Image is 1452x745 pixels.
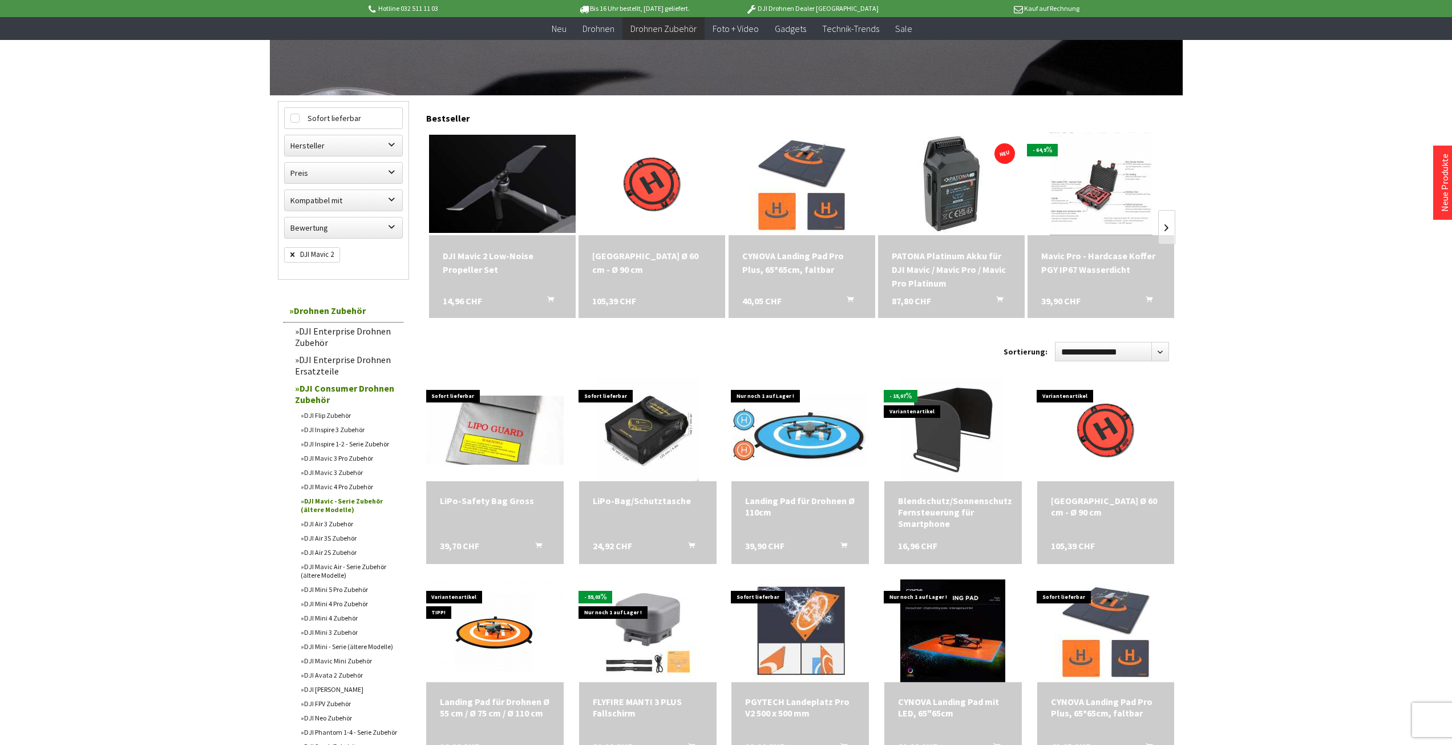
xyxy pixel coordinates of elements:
a: Blendschutz/Sonnenschutz Fernsteuerung für Smartphone 16,96 CHF [898,495,1008,529]
div: CYNOVA Landing Pad Pro Plus, 65*65cm, faltbar [1051,696,1161,719]
img: Blendschutz/Sonnenschutz Fernsteuerung für Smartphone [901,378,1004,481]
div: [GEOGRAPHIC_DATA] Ø 60 cm - Ø 90 cm [1051,495,1161,518]
img: PGYTECH Landeplatz Pro V2 500 x 500 mm [749,579,852,682]
a: LiPo-Bag/Schutztasche 24,92 CHF In den Warenkorb [593,495,703,506]
label: Bewertung [285,218,402,238]
span: Drohnen [583,23,614,34]
button: In den Warenkorb [833,294,860,309]
img: LiPo-Bag/Schutztasche [596,378,699,481]
a: DJI Enterprise Drohnen Zubehör [289,323,403,351]
a: DJI Consumer Drohnen Zubehör [289,380,403,408]
img: Landing Pad für Drohnen Ø 110cm [731,394,869,466]
a: Gadgets [767,17,814,41]
a: DJI Neo Zubehör [295,711,403,725]
a: DJI Mavic 4 Pro Zubehör [295,480,403,494]
a: Sale [887,17,920,41]
div: CYNOVA Landing Pad Pro Plus, 65*65cm, faltbar [742,249,862,276]
button: In den Warenkorb [674,540,702,555]
a: PATONA Platinum Akku für DJI Mavic / Mavic Pro / Mavic Pro Platinum 87,80 CHF In den Warenkorb [892,249,1011,290]
div: Landing Pad für Drohnen Ø 110cm [745,495,855,518]
label: Kompatibel mit [285,190,402,211]
div: [GEOGRAPHIC_DATA] Ø 60 cm - Ø 90 cm [592,249,711,276]
a: DJI FPV Zubehör [295,696,403,711]
button: In den Warenkorb [982,294,1010,309]
span: Sale [895,23,912,34]
span: Gadgets [775,23,806,34]
div: Landing Pad für Drohnen Ø 55 cm / Ø 75 cm / Ø 110 cm [440,696,550,719]
img: CYNOVA Landing Pad Pro Plus, 65*65cm, faltbar [750,132,853,235]
div: FLYFIRE MANTI 3 PLUS Fallschirm [593,696,703,719]
a: DJI Mini 4 Pro Zubehör [295,597,403,611]
span: 39,70 CHF [440,540,479,551]
button: In den Warenkorb [533,294,561,309]
a: DJI Mavic Air - Serie Zubehör (ältere Modelle) [295,559,403,582]
button: In den Warenkorb [521,540,549,555]
a: DJI Mavic Mini Zubehör [295,654,403,668]
img: PATONA Platinum Akku für DJI Mavic / Mavic Pro / Mavic Pro Platinum [919,132,984,235]
a: LiPo-Safety Bag Gross 39,70 CHF In den Warenkorb [440,495,550,506]
span: 40,05 CHF [742,294,782,308]
img: Landing Pad für Drohnen Ø 55 cm / Ø 75 cm / Ø 110 cm [426,579,563,682]
img: Hoodman Landeplatz Ø 60 cm - Ø 90 cm [1054,378,1157,481]
a: Technik-Trends [814,17,887,41]
div: Blendschutz/Sonnenschutz Fernsteuerung für Smartphone [898,495,1008,529]
a: DJI Air 2S Zubehör [295,545,403,559]
span: Foto + Video [713,23,759,34]
img: CYNOVA Landing Pad mit LED, 65"65cm [900,579,1005,682]
img: Mavic Pro - Hardcase Koffer PGY IP67 Wasserdicht [1050,132,1152,235]
a: CYNOVA Landing Pad mit LED, 65"65cm 80,20 CHF In den Warenkorb [898,696,1008,719]
a: Drohnen Zubehör [622,17,705,41]
a: Landing Pad für Drohnen Ø 55 cm / Ø 75 cm / Ø 110 cm 16,96 CHF [440,696,550,719]
label: Hersteller [285,135,402,156]
a: Drohnen [575,17,622,41]
p: Kauf auf Rechnung [901,2,1079,15]
a: Foto + Video [705,17,767,41]
a: DJI Mini 4 Zubehör [295,611,403,625]
img: FLYFIRE MANTI 3 PLUS Fallschirm [596,579,699,682]
a: Mavic Pro - Hardcase Koffer PGY IP67 Wasserdicht 39,90 CHF In den Warenkorb [1041,249,1160,276]
img: CYNOVA Landing Pad Pro Plus, 65*65cm, faltbar [1054,579,1157,682]
button: In den Warenkorb [827,540,854,555]
div: LiPo-Safety Bag Gross [440,495,550,506]
p: Hotline 032 511 11 03 [367,2,545,15]
div: PGYTECH Landeplatz Pro V2 500 x 500 mm [745,696,855,719]
a: [GEOGRAPHIC_DATA] Ø 60 cm - Ø 90 cm 105,39 CHF [592,249,711,276]
a: DJI Mini - Serie (ältere Modelle) [295,639,403,654]
a: FLYFIRE MANTI 3 PLUS Fallschirm 89,90 CHF In den Warenkorb [593,696,703,719]
a: DJI Phantom 1-4 - Serie Zubehör [295,725,403,739]
a: DJI Mini 5 Pro Zubehör [295,582,403,597]
div: Mavic Pro - Hardcase Koffer PGY IP67 Wasserdicht [1041,249,1160,276]
a: DJI Mavic - Serie Zubehör (ältere Modelle) [295,494,403,517]
img: DJI Mavic 2 Low-Noise Propeller Set [429,135,576,232]
a: DJI Inspire 1-2 - Serie Zubehör [295,437,403,451]
a: Neu [544,17,575,41]
div: CYNOVA Landing Pad mit LED, 65"65cm [898,696,1008,719]
a: DJI Air 3S Zubehör [295,531,403,545]
span: DJI Mavic 2 [284,247,340,263]
a: CYNOVA Landing Pad Pro Plus, 65*65cm, faltbar 40,05 CHF In den Warenkorb [742,249,862,276]
a: DJI Flip Zubehör [295,408,403,422]
a: DJI Mavic 3 Pro Zubehör [295,451,403,465]
label: Preis [285,163,402,183]
a: DJI Air 3 Zubehör [295,517,403,531]
div: PATONA Platinum Akku für DJI Mavic / Mavic Pro / Mavic Pro Platinum [892,249,1011,290]
a: [GEOGRAPHIC_DATA] Ø 60 cm - Ø 90 cm 105,39 CHF [1051,495,1161,518]
span: 14,96 CHF [443,294,482,308]
span: 87,80 CHF [892,294,931,308]
p: Bis 16 Uhr bestellt, [DATE] geliefert. [545,2,723,15]
a: DJI Inspire 3 Zubehör [295,422,403,437]
span: 24,92 CHF [593,540,632,551]
span: 105,39 CHF [1051,540,1095,551]
div: DJI Mavic 2 Low-Noise Propeller Set [443,249,562,276]
a: Landing Pad für Drohnen Ø 110cm 39,90 CHF In den Warenkorb [745,495,855,518]
a: DJI Mini 3 Zubehör [295,625,403,639]
a: Drohnen Zubehör [284,299,403,323]
div: Bestseller [426,101,1175,130]
a: Neue Produkte [1439,154,1450,212]
span: 16,96 CHF [898,540,937,551]
a: DJI [PERSON_NAME] [295,682,403,696]
a: DJI Avata 2 Zubehör [295,668,403,682]
a: DJI Mavic 3 Zubehör [295,465,403,480]
img: Hoodman Landeplatz Ø 60 cm - Ø 90 cm [601,132,703,235]
span: Neu [552,23,567,34]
